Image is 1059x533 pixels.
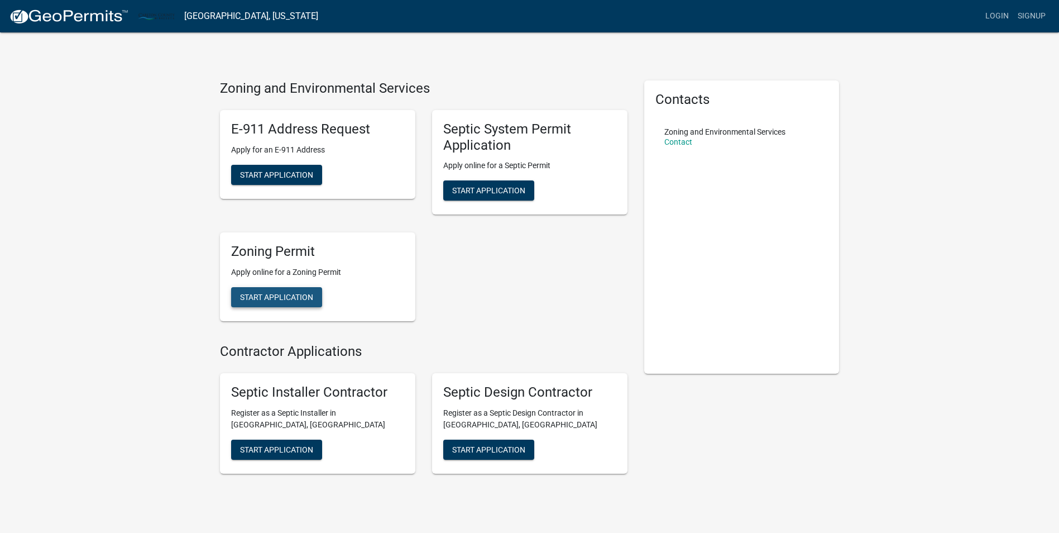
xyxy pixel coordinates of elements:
button: Start Application [231,165,322,185]
h4: Contractor Applications [220,344,627,360]
a: Contact [664,137,692,146]
p: Register as a Septic Installer in [GEOGRAPHIC_DATA], [GEOGRAPHIC_DATA] [231,407,404,431]
p: Apply online for a Septic Permit [443,160,616,172]
a: [GEOGRAPHIC_DATA], [US_STATE] [184,7,318,26]
span: Start Application [240,293,313,302]
h5: Zoning Permit [231,244,404,260]
button: Start Application [231,440,322,460]
h5: E-911 Address Request [231,121,404,137]
h5: Septic Design Contractor [443,384,616,401]
button: Start Application [443,180,534,201]
button: Start Application [231,287,322,307]
p: Apply online for a Zoning Permit [231,266,404,278]
button: Start Application [443,440,534,460]
span: Start Application [240,170,313,179]
a: Login [981,6,1013,27]
p: Register as a Septic Design Contractor in [GEOGRAPHIC_DATA], [GEOGRAPHIC_DATA] [443,407,616,431]
h4: Zoning and Environmental Services [220,80,627,97]
h5: Septic System Permit Application [443,121,616,154]
img: Carlton County, Minnesota [137,8,175,23]
h5: Contacts [655,92,828,108]
wm-workflow-list-section: Contractor Applications [220,344,627,483]
span: Start Application [240,445,313,454]
p: Apply for an E-911 Address [231,144,404,156]
span: Start Application [452,186,525,195]
a: Signup [1013,6,1050,27]
h5: Septic Installer Contractor [231,384,404,401]
p: Zoning and Environmental Services [664,128,785,136]
span: Start Application [452,445,525,454]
